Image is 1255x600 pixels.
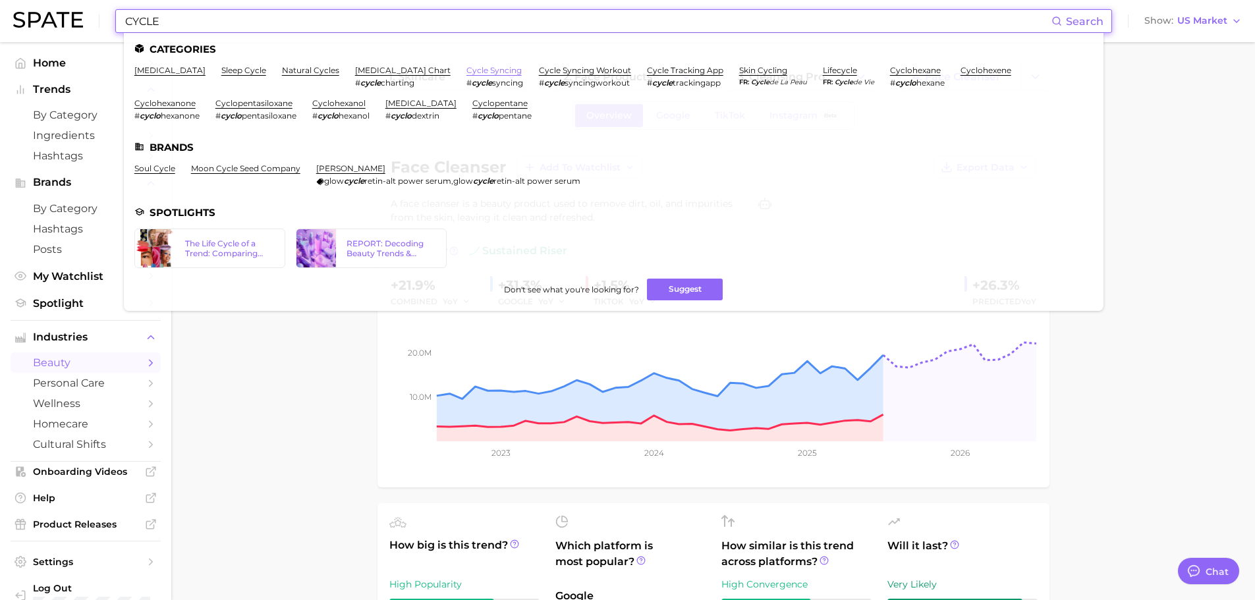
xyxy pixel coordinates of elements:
[492,78,523,88] span: syncing
[360,78,381,88] em: cycle
[389,576,540,592] div: High Popularity
[11,373,161,393] a: personal care
[890,78,895,88] span: #
[33,109,138,121] span: by Category
[890,65,941,75] a: cyclohexane
[11,414,161,434] a: homecare
[473,176,493,186] em: cycle
[11,327,161,347] button: Industries
[381,78,414,88] span: charting
[221,65,266,75] a: sleep cycle
[769,78,807,86] span: de la peau
[385,111,391,121] span: #
[33,129,138,142] span: Ingredients
[33,518,138,530] span: Product Releases
[466,65,522,75] a: cycle syncing
[11,462,161,481] a: Onboarding Videos
[355,65,451,75] a: [MEDICAL_DATA] chart
[644,448,663,458] tspan: 2024
[721,538,872,570] span: How similar is this trend across platforms?
[647,65,723,75] a: cycle tracking app
[33,297,138,310] span: Spotlight
[11,352,161,373] a: beauty
[312,111,318,121] span: #
[161,111,200,121] span: hexanone
[339,111,370,121] span: hexanol
[134,43,1093,55] li: Categories
[355,78,360,88] span: #
[11,514,161,534] a: Product Releases
[823,78,835,86] span: fr
[134,65,206,75] a: [MEDICAL_DATA]
[33,492,138,504] span: Help
[33,202,138,215] span: by Category
[347,238,435,258] div: REPORT: Decoding Beauty Trends & Platform Dynamics on Google, TikTok & Instagram
[887,576,1038,592] div: Very Likely
[798,448,817,458] tspan: 2025
[1144,17,1173,24] span: Show
[555,538,706,582] span: Which platform is most popular?
[453,176,473,186] span: glow
[33,466,138,477] span: Onboarding Videos
[11,80,161,99] button: Trends
[316,176,580,186] div: ,
[134,163,175,173] a: soul cycle
[242,111,296,121] span: pentasiloxane
[134,207,1093,218] li: Spotlights
[1141,13,1245,30] button: ShowUS Market
[389,537,540,570] span: How big is this trend?
[647,279,723,300] button: Suggest
[721,576,872,592] div: High Convergence
[652,78,673,88] em: cycle
[33,438,138,450] span: cultural shifts
[11,552,161,572] a: Settings
[1177,17,1227,24] span: US Market
[739,65,787,75] a: skin cycling
[185,238,274,258] div: The Life Cycle of a Trend: Comparing Google Search & TikTok
[134,229,285,268] a: The Life Cycle of a Trend: Comparing Google Search & TikTok
[296,229,447,268] a: REPORT: Decoding Beauty Trends & Platform Dynamics on Google, TikTok & Instagram
[961,65,1011,75] a: cyclohexene
[478,111,499,121] em: cyclo
[895,78,916,88] em: cyclo
[324,176,344,186] span: glow
[491,448,510,458] tspan: 2023
[124,10,1051,32] input: Search here for a brand, industry, or ingredient
[11,53,161,73] a: Home
[140,111,161,121] em: cyclo
[11,266,161,286] a: My Watchlist
[472,111,478,121] span: #
[33,243,138,256] span: Posts
[282,65,339,75] a: natural cycles
[835,78,853,86] em: cycle
[11,434,161,454] a: cultural shifts
[33,270,138,283] span: My Watchlist
[221,111,242,121] em: cyclo
[318,111,339,121] em: cyclo
[565,78,630,88] span: syncingworkout
[33,556,138,568] span: Settings
[385,98,457,108] a: [MEDICAL_DATA]
[412,111,439,121] span: dextrin
[33,84,138,95] span: Trends
[673,78,721,88] span: trackingapp
[887,538,1038,570] span: Will it last?
[472,78,492,88] em: cycle
[215,111,221,121] span: #
[215,98,293,108] a: cyclopentasiloxane
[312,98,366,108] a: cyclohexanol
[33,150,138,162] span: Hashtags
[493,176,580,186] span: retin-alt power serum
[11,219,161,239] a: Hashtags
[11,125,161,146] a: Ingredients
[951,448,970,458] tspan: 2026
[853,78,874,86] span: de vie
[472,98,528,108] a: cyclopentane
[539,78,544,88] span: #
[33,377,138,389] span: personal care
[751,78,769,86] em: cycle
[11,146,161,166] a: Hashtags
[11,198,161,219] a: by Category
[739,78,751,86] span: fr
[499,111,532,121] span: pentane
